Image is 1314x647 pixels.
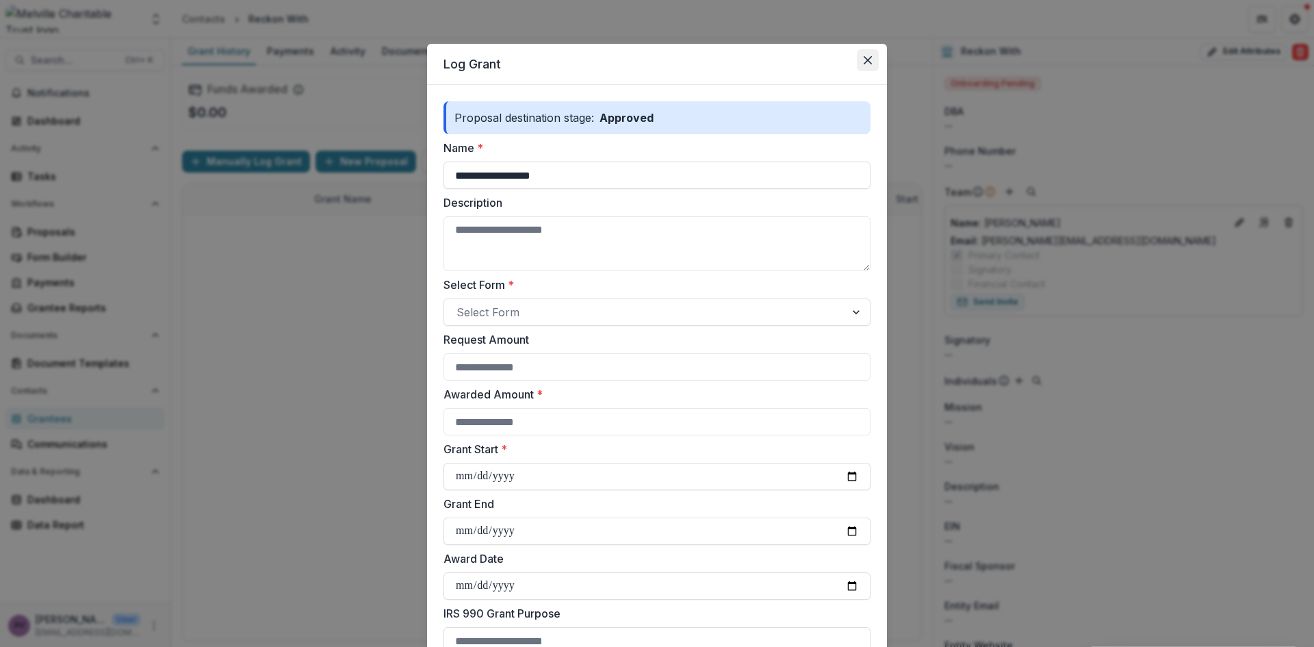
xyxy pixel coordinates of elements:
label: Award Date [443,550,862,567]
label: Grant Start [443,441,862,457]
label: Description [443,194,862,211]
p: Approved [594,110,659,126]
label: Select Form [443,277,862,293]
label: Name [443,140,862,156]
header: Log Grant [427,44,887,85]
label: Awarded Amount [443,386,862,403]
label: Grant End [443,496,862,512]
label: Request Amount [443,331,862,348]
div: Proposal destination stage: [443,101,871,134]
label: IRS 990 Grant Purpose [443,605,862,622]
button: Close [857,49,879,71]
